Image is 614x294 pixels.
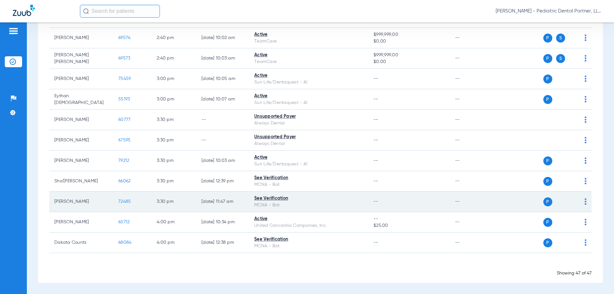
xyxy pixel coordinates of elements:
td: -- [196,130,249,151]
td: [DATE] 10:02 AM [196,28,249,48]
div: Sun Life/Dentaquest - AI [254,79,363,86]
span: -- [374,158,378,163]
span: 68084 [118,240,131,245]
div: United Concordia Companies, Inc. [254,222,363,229]
td: Dakota Counts [49,233,113,253]
td: Eythan [DEMOGRAPHIC_DATA] [49,89,113,110]
td: Sha'[PERSON_NAME] [49,171,113,192]
div: MCNA - Bot [254,243,363,250]
input: Search for patients [80,5,160,18]
img: Search Icon [83,8,89,14]
td: -- [196,110,249,130]
td: 4:00 PM [152,233,196,253]
div: Always Dental [254,140,363,147]
span: 69573 [118,56,130,60]
span: 65712 [118,220,130,224]
span: 66062 [118,179,130,183]
img: group-dot-blue.svg [585,35,586,41]
span: P [543,156,552,165]
td: 2:40 PM [152,28,196,48]
span: -- [374,240,378,245]
span: P [543,54,552,63]
div: See Verification [254,175,363,181]
td: -- [450,212,493,233]
span: P [543,75,552,83]
td: [PERSON_NAME] [49,69,113,89]
td: 3:30 PM [152,171,196,192]
div: Unsupported Payer [254,134,363,140]
td: 3:30 PM [152,130,196,151]
td: [DATE] 12:39 PM [196,171,249,192]
div: Active [254,216,363,222]
img: group-dot-blue.svg [585,55,586,61]
div: Active [254,154,363,161]
img: Zuub Logo [13,5,35,16]
span: S [556,54,565,63]
span: 79212 [118,158,129,163]
td: -- [450,151,493,171]
img: group-dot-blue.svg [585,116,586,123]
span: 55193 [118,97,130,101]
span: $0.00 [374,59,445,65]
span: 69574 [118,36,130,40]
td: [PERSON_NAME] [PERSON_NAME] [49,48,113,69]
img: group-dot-blue.svg [585,96,586,102]
div: Active [254,93,363,99]
div: Sun Life/Dentaquest - AI [254,161,363,168]
span: -- [374,117,378,122]
td: [PERSON_NAME] [49,110,113,130]
div: Sun Life/Dentaquest - AI [254,99,363,106]
td: [DATE] 10:05 AM [196,69,249,89]
td: -- [450,233,493,253]
td: -- [450,28,493,48]
span: $0.00 [374,38,445,45]
span: -- [374,76,378,81]
td: -- [450,171,493,192]
td: -- [450,48,493,69]
td: 3:30 PM [152,151,196,171]
span: -- [374,97,378,101]
img: group-dot-blue.svg [585,178,586,184]
span: P [543,197,552,206]
div: Active [254,52,363,59]
iframe: Chat Widget [582,263,614,294]
span: -- [374,179,378,183]
img: group-dot-blue.svg [585,239,586,246]
span: $999,999.00 [374,31,445,38]
span: S [556,34,565,43]
td: [DATE] 10:03 AM [196,151,249,171]
td: -- [450,130,493,151]
td: [DATE] 10:34 PM [196,212,249,233]
span: 67595 [118,138,130,142]
div: MCNA - Bot [254,202,363,209]
span: $25.00 [374,222,445,229]
div: TeamCare [254,59,363,65]
span: 75459 [118,76,131,81]
div: Unsupported Payer [254,113,363,120]
span: P [543,177,552,186]
td: [DATE] 11:47 AM [196,192,249,212]
img: hamburger-icon [8,27,19,35]
div: Always Dental [254,120,363,127]
td: 2:40 PM [152,48,196,69]
div: TeamCare [254,38,363,45]
td: 3:30 PM [152,192,196,212]
td: [DATE] 10:03 AM [196,48,249,69]
td: [PERSON_NAME] [49,192,113,212]
td: 3:00 PM [152,69,196,89]
span: P [543,238,552,247]
td: -- [450,69,493,89]
td: -- [450,110,493,130]
td: [DATE] 12:38 PM [196,233,249,253]
span: [PERSON_NAME] - Pediatric Dental Partner, LLP [496,8,601,14]
td: [PERSON_NAME] [49,28,113,48]
span: -- [374,216,445,222]
img: group-dot-blue.svg [585,75,586,82]
span: $999,999.00 [374,52,445,59]
div: See Verification [254,236,363,243]
td: -- [450,192,493,212]
img: group-dot-blue.svg [585,219,586,225]
span: P [543,95,552,104]
td: [PERSON_NAME] [49,130,113,151]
